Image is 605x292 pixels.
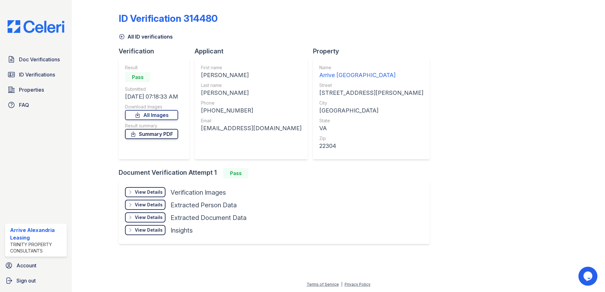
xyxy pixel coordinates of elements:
div: Last name [201,82,302,88]
div: Download Images [125,104,178,110]
div: Street [319,82,423,88]
div: View Details [135,227,163,233]
a: ID Verifications [5,68,67,81]
a: All Images [125,110,178,120]
div: Pass [223,168,248,178]
a: Sign out [3,274,69,287]
a: Name Arrive [GEOGRAPHIC_DATA] [319,64,423,80]
div: VA [319,124,423,133]
a: Doc Verifications [5,53,67,66]
div: | [341,282,342,287]
div: [PERSON_NAME] [201,71,302,80]
div: Arrive [GEOGRAPHIC_DATA] [319,71,423,80]
a: Account [3,259,69,272]
div: Property [313,47,435,56]
a: All ID verifications [119,33,173,40]
a: Properties [5,83,67,96]
div: Insights [171,226,193,235]
div: 22304 [319,142,423,150]
div: [DATE] 07:18:33 AM [125,92,178,101]
div: Name [319,64,423,71]
div: Arrive Alexandria Leasing [10,226,64,241]
div: Result [125,64,178,71]
div: View Details [135,189,163,195]
div: Verification [119,47,195,56]
div: Trinity Property Consultants [10,241,64,254]
div: Phone [201,100,302,106]
div: View Details [135,202,163,208]
div: View Details [135,214,163,221]
span: Account [16,262,36,269]
span: FAQ [19,101,29,109]
div: First name [201,64,302,71]
div: ID Verification 314480 [119,13,218,24]
div: [STREET_ADDRESS][PERSON_NAME] [319,88,423,97]
div: [GEOGRAPHIC_DATA] [319,106,423,115]
span: ID Verifications [19,71,55,78]
span: Doc Verifications [19,56,60,63]
span: Sign out [16,277,36,284]
span: Properties [19,86,44,94]
a: Summary PDF [125,129,178,139]
img: CE_Logo_Blue-a8612792a0a2168367f1c8372b55b34899dd931a85d93a1a3d3e32e68fde9ad4.png [3,20,69,33]
iframe: chat widget [578,267,599,286]
div: Verification Images [171,188,226,197]
div: Zip [319,135,423,142]
div: Extracted Person Data [171,201,237,210]
a: Privacy Policy [345,282,371,287]
a: FAQ [5,99,67,111]
div: [EMAIL_ADDRESS][DOMAIN_NAME] [201,124,302,133]
div: City [319,100,423,106]
div: Applicant [195,47,313,56]
div: Extracted Document Data [171,213,246,222]
div: Pass [125,72,150,82]
div: [PHONE_NUMBER] [201,106,302,115]
div: [PERSON_NAME] [201,88,302,97]
div: Submitted [125,86,178,92]
div: Result summary [125,123,178,129]
a: Terms of Service [307,282,339,287]
div: State [319,118,423,124]
div: Email [201,118,302,124]
div: Document Verification Attempt 1 [119,168,435,178]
